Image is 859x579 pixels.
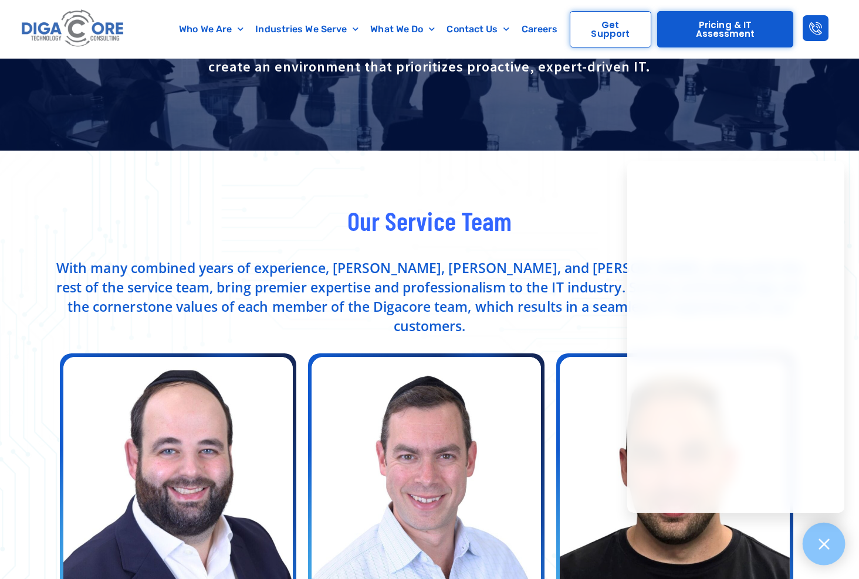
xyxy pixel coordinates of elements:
a: Industries We Serve [249,16,364,43]
p: With many combined years of experience, [PERSON_NAME], [PERSON_NAME], and [PERSON_NAME], along wi... [54,258,805,336]
a: Careers [516,16,564,43]
a: Contact Us [441,16,515,43]
span: Our Service Team [347,205,512,236]
a: Who We Are [173,16,249,43]
a: Get Support [570,11,651,47]
a: Pricing & IT Assessment [657,11,793,47]
span: Get Support [582,21,639,38]
span: Pricing & IT Assessment [669,21,781,38]
iframe: Chatgenie Messenger [627,161,844,513]
a: What We Do [364,16,441,43]
nav: Menu [173,16,564,43]
img: Digacore logo 1 [19,6,127,52]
